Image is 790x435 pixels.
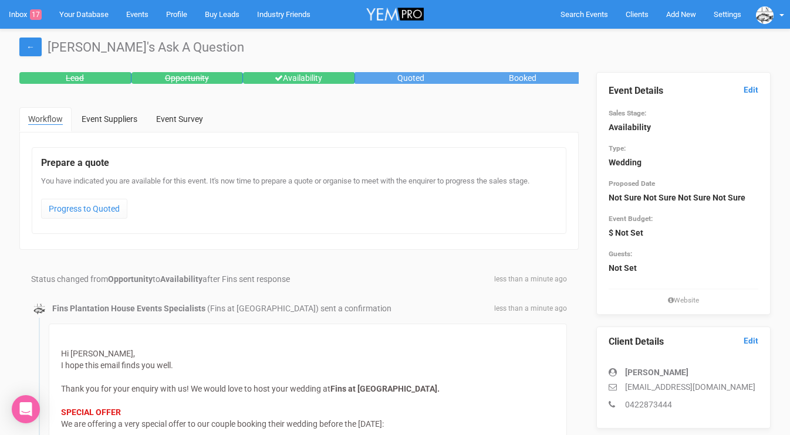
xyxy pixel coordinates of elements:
[108,274,153,284] strong: Opportunity
[131,72,244,84] div: Opportunity
[609,399,759,410] p: 0422873444
[61,419,384,429] span: We are offering a very special offer to our couple booking their wedding before the [DATE]:
[666,10,696,19] span: Add New
[609,158,642,167] strong: Wedding
[355,72,467,84] div: Quoted
[609,335,759,349] legend: Client Details
[73,107,146,131] a: Event Suppliers
[756,6,774,24] img: data
[33,303,45,315] img: data
[61,349,135,358] span: Hi [PERSON_NAME],
[609,123,651,132] strong: Availability
[243,72,355,84] div: Availability
[61,384,330,393] span: Thank you for your enquiry with us! We would love to host your wedding at
[609,263,637,273] strong: Not Set
[609,215,653,223] small: Event Budget:
[609,295,759,305] small: Website
[61,361,173,370] span: I hope this email finds you well.
[744,335,758,346] a: Edit
[30,9,42,20] span: 17
[494,274,567,284] span: less than a minute ago
[12,395,40,423] div: Open Intercom Messenger
[19,72,131,84] div: Lead
[609,381,759,393] p: [EMAIL_ADDRESS][DOMAIN_NAME]
[19,40,771,55] h1: [PERSON_NAME]'s Ask A Question
[31,274,290,284] span: Status changed from to after Fins sent response
[41,176,557,225] div: You have indicated you are available for this event. It's now time to prepare a quote or organise...
[626,10,649,19] span: Clients
[609,250,632,258] small: Guests:
[19,107,72,132] a: Workflow
[147,107,212,131] a: Event Survey
[744,84,758,96] a: Edit
[609,193,745,202] strong: Not Sure Not Sure Not Sure Not Sure
[41,157,557,170] legend: Prepare a quote
[609,109,646,117] small: Sales Stage:
[19,38,42,56] a: ←
[330,384,440,393] strong: Fins at [GEOGRAPHIC_DATA].
[609,179,655,188] small: Proposed Date
[609,144,626,152] small: Type:
[467,72,579,84] div: Booked
[61,407,121,417] strong: SPECIAL OFFER
[609,228,643,237] strong: $ Not Set
[52,304,205,313] strong: Fins Plantation House Events Specialists
[41,199,127,219] a: Progress to Quoted
[160,274,202,284] strong: Availability
[625,368,688,377] strong: [PERSON_NAME]
[207,304,391,313] span: (Fins at [GEOGRAPHIC_DATA]) sent a confirmation
[494,304,567,314] span: less than a minute ago
[609,84,759,98] legend: Event Details
[561,10,608,19] span: Search Events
